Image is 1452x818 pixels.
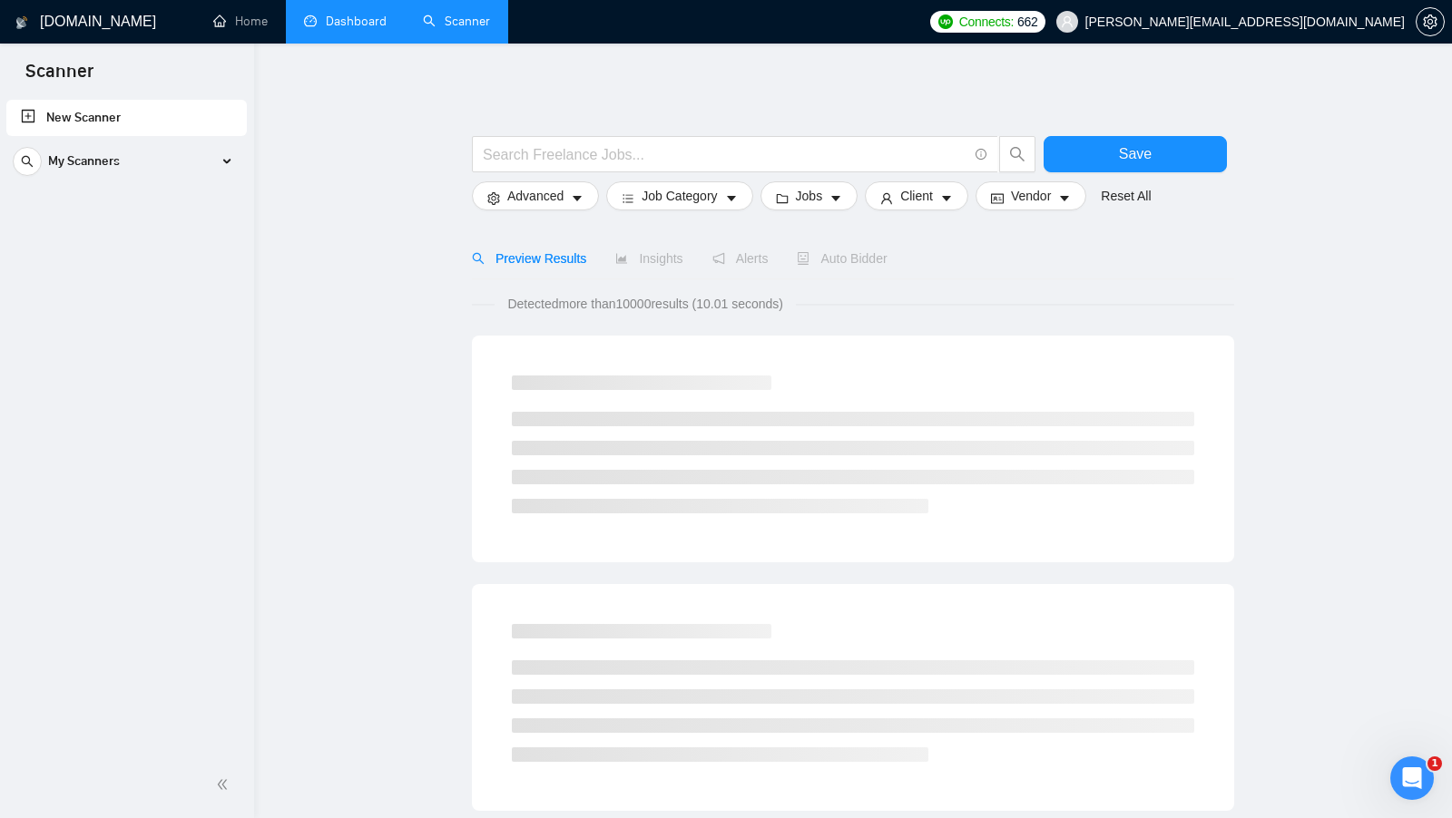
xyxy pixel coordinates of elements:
span: caret-down [571,191,584,205]
span: Scanner [11,58,108,96]
span: user [880,191,893,205]
span: user [1061,15,1074,28]
li: My Scanners [6,143,247,187]
button: userClientcaret-down [865,181,968,210]
span: Alerts [712,251,769,266]
span: Job Category [642,186,717,206]
span: Auto Bidder [797,251,887,266]
span: caret-down [725,191,738,205]
a: searchScanner [423,14,490,29]
span: Save [1119,142,1152,165]
span: search [472,252,485,265]
span: search [1000,146,1035,162]
span: caret-down [1058,191,1071,205]
img: logo [15,8,28,37]
span: search [14,155,41,168]
span: idcard [991,191,1004,205]
button: settingAdvancedcaret-down [472,181,599,210]
span: double-left [216,775,234,794]
span: area-chart [615,252,628,265]
span: Connects: [959,12,1014,32]
span: Jobs [796,186,823,206]
button: barsJob Categorycaret-down [606,181,752,210]
span: Vendor [1011,186,1051,206]
span: setting [1417,15,1444,29]
span: setting [487,191,500,205]
span: folder [776,191,789,205]
span: caret-down [940,191,953,205]
span: Advanced [507,186,564,206]
span: Insights [615,251,682,266]
span: Detected more than 10000 results (10.01 seconds) [495,294,796,314]
span: Client [900,186,933,206]
span: Preview Results [472,251,586,266]
iframe: Intercom live chat [1390,756,1434,800]
span: robot [797,252,809,265]
span: 1 [1427,756,1442,771]
input: Search Freelance Jobs... [483,143,967,166]
button: folderJobscaret-down [760,181,858,210]
a: dashboardDashboard [304,14,387,29]
a: New Scanner [21,100,232,136]
button: search [999,136,1035,172]
span: caret-down [829,191,842,205]
a: setting [1416,15,1445,29]
span: 662 [1017,12,1037,32]
a: Reset All [1101,186,1151,206]
span: info-circle [976,149,987,161]
a: homeHome [213,14,268,29]
button: idcardVendorcaret-down [976,181,1086,210]
span: My Scanners [48,143,120,180]
button: Save [1044,136,1227,172]
span: bars [622,191,634,205]
span: notification [712,252,725,265]
button: setting [1416,7,1445,36]
img: upwork-logo.png [938,15,953,29]
li: New Scanner [6,100,247,136]
button: search [13,147,42,176]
